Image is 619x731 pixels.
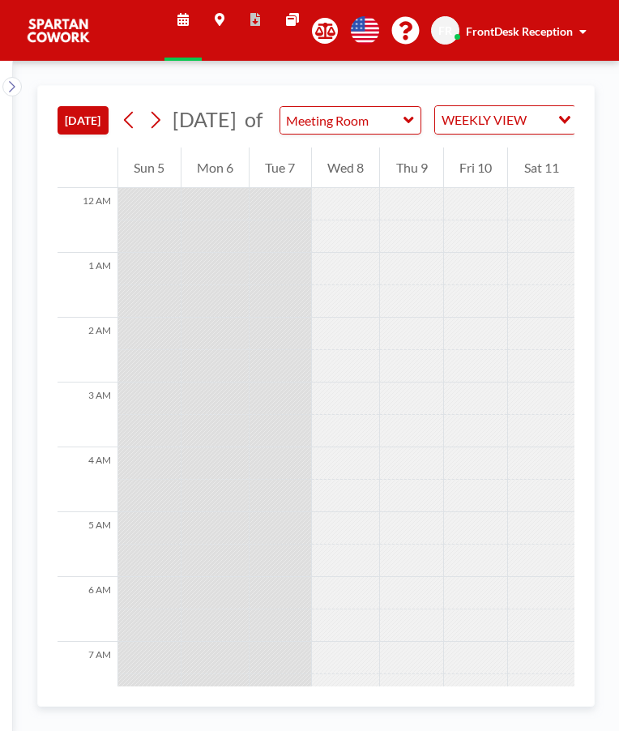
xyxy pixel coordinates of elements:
div: Sun 5 [118,147,181,188]
div: 4 AM [58,447,117,512]
input: Search for option [531,109,549,130]
span: FrontDesk Reception [466,24,573,38]
div: Fri 10 [444,147,508,188]
div: 6 AM [58,577,117,642]
div: 1 AM [58,253,117,318]
span: of [245,107,263,132]
div: 7 AM [58,642,117,707]
div: Tue 7 [250,147,311,188]
div: 12 AM [58,188,117,253]
span: FR [438,24,452,38]
span: [DATE] [173,107,237,131]
div: 3 AM [58,383,117,447]
div: 5 AM [58,512,117,577]
div: Mon 6 [181,147,250,188]
img: organization-logo [26,15,91,47]
div: Wed 8 [312,147,380,188]
div: 2 AM [58,318,117,383]
span: WEEKLY VIEW [438,109,530,130]
div: Sat 11 [508,147,574,188]
input: Meeting Room [280,107,404,134]
div: Thu 9 [380,147,443,188]
div: Search for option [435,106,575,134]
button: [DATE] [58,106,109,135]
